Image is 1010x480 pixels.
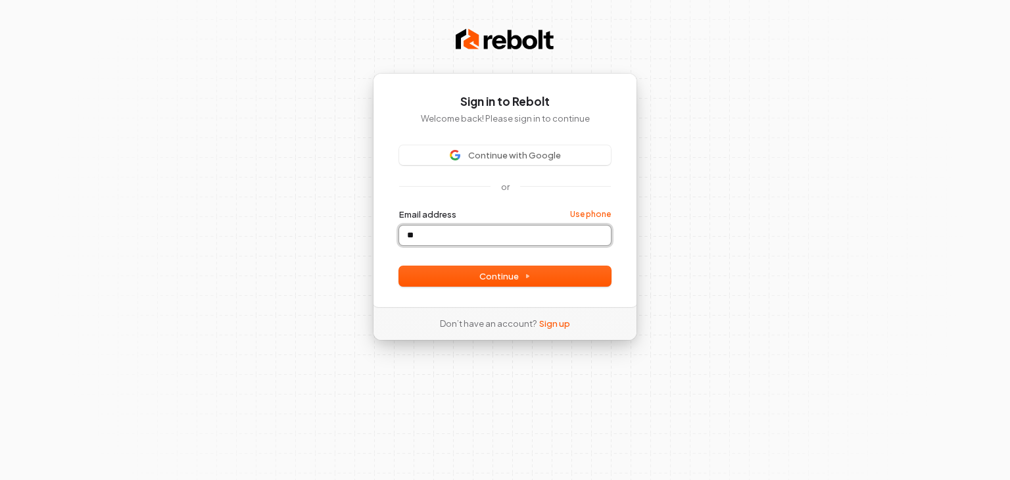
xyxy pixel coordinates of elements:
img: Sign in with Google [450,150,460,160]
a: Sign up [539,318,570,329]
span: Don’t have an account? [440,318,537,329]
h1: Sign in to Rebolt [399,94,611,110]
p: Welcome back! Please sign in to continue [399,112,611,124]
img: Rebolt Logo [456,26,554,53]
span: Continue [479,270,531,282]
button: Sign in with GoogleContinue with Google [399,145,611,165]
p: or [501,181,510,193]
a: Use phone [570,209,611,220]
button: Continue [399,266,611,286]
span: Continue with Google [468,149,561,161]
label: Email address [399,208,456,220]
